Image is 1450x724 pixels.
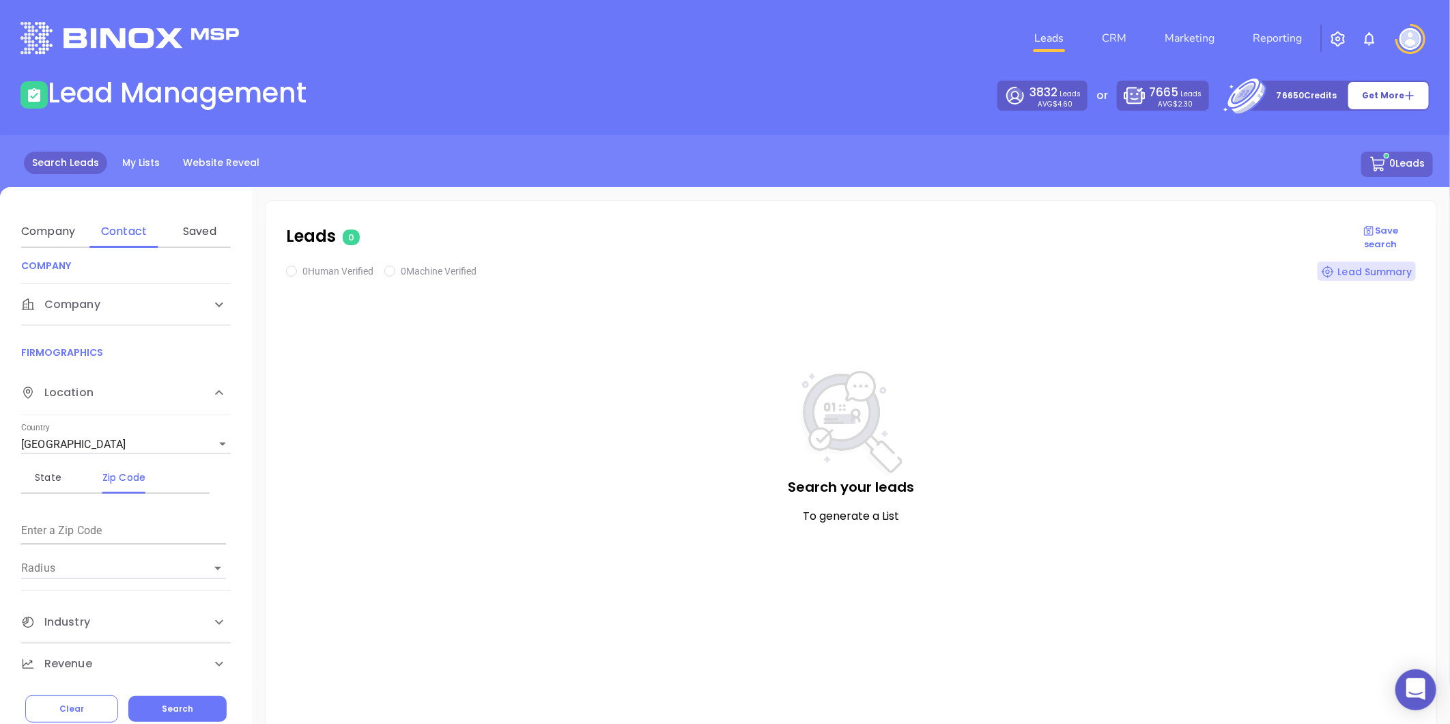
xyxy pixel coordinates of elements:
p: Save search [1346,224,1416,251]
span: Industry [21,614,90,630]
span: Clear [59,703,84,714]
img: iconSetting [1330,31,1346,47]
a: CRM [1096,25,1132,52]
button: Get More [1348,81,1430,110]
div: Zip Code [97,469,151,486]
a: Website Reveal [175,152,268,174]
p: To generate a List [293,508,1409,525]
button: Search [128,696,227,722]
p: AVG [1038,101,1072,107]
p: Search your leads [293,477,1409,497]
a: Reporting [1247,25,1307,52]
div: Company [21,284,231,325]
a: My Lists [114,152,168,174]
span: 0 Human Verified [302,266,373,277]
a: Marketing [1159,25,1220,52]
div: Industry [21,602,231,643]
span: $4.60 [1053,99,1072,109]
div: Location [21,371,231,415]
span: Revenue [21,656,92,672]
div: Contact [97,223,151,240]
img: user [1399,28,1421,50]
p: or [1096,87,1108,104]
span: Company [21,296,100,313]
label: Country [21,424,50,432]
a: Leads [1029,25,1069,52]
span: $2.30 [1174,99,1193,109]
p: Leads [286,224,1346,249]
span: Search [162,703,193,714]
div: [GEOGRAPHIC_DATA] [21,434,231,456]
span: 7665 [1149,84,1178,100]
img: logo [20,22,239,54]
img: NoSearch [800,371,902,477]
p: FIRMOGRAPHICS [21,345,231,360]
span: 0 [343,229,360,245]
div: Saved [173,223,227,240]
button: 0Leads [1361,152,1433,177]
p: AVG [1158,101,1193,107]
div: Lead Summary [1318,262,1416,281]
p: COMPANY [21,258,231,273]
div: Revenue [21,643,231,684]
p: Leads [1029,84,1081,101]
p: Leads [1149,84,1202,101]
img: iconNotification [1361,31,1378,47]
span: 3832 [1029,84,1057,100]
div: Company [21,223,75,240]
div: State [21,469,75,486]
button: Open [208,559,227,578]
a: Search Leads [24,152,107,174]
h1: Lead Management [48,76,307,109]
button: Clear [25,695,118,723]
p: 76650 Credits [1277,89,1337,102]
span: 0 Machine Verified [401,266,477,277]
span: Location [21,385,94,401]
